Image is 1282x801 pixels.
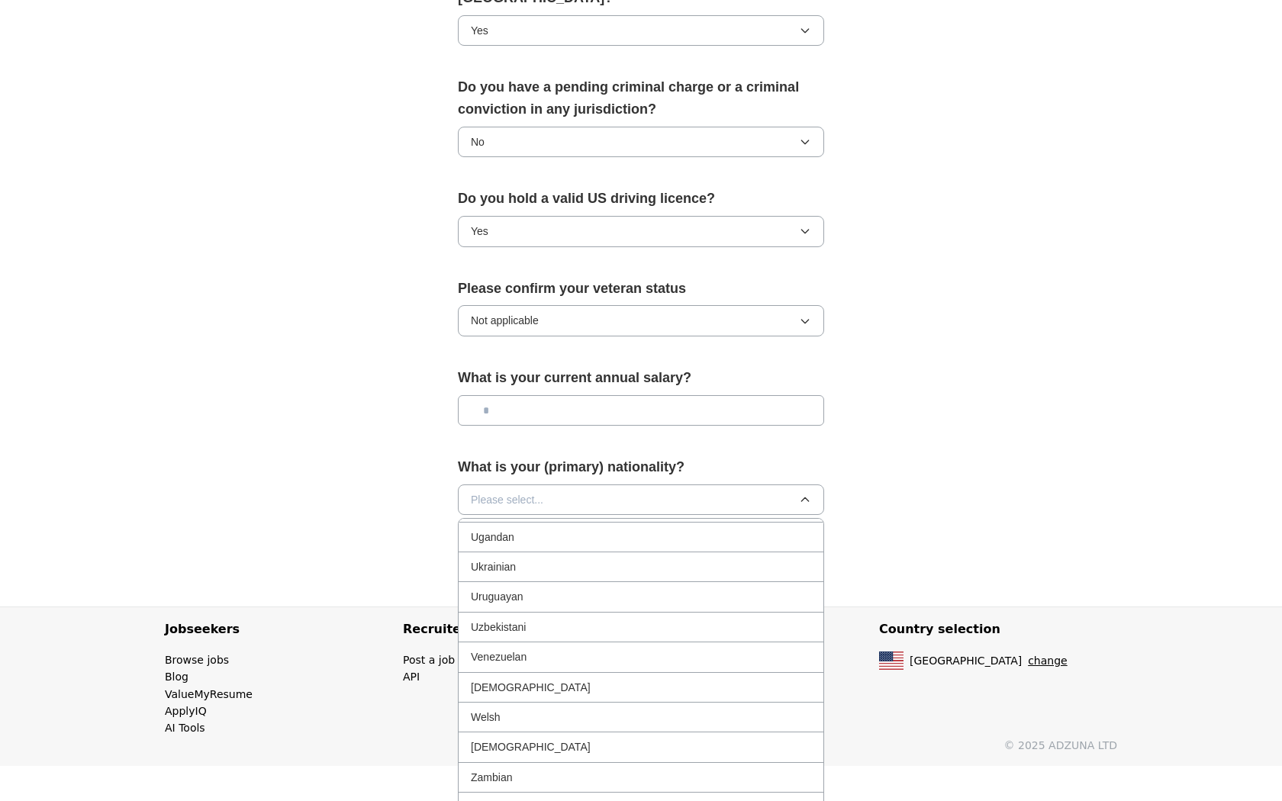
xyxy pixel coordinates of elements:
[471,738,591,755] span: [DEMOGRAPHIC_DATA]
[471,22,488,39] span: Yes
[165,722,205,734] a: AI Tools
[165,688,253,700] a: ValueMyResume
[471,709,501,725] span: Welsh
[458,278,824,300] label: Please confirm your veteran status
[471,588,523,605] span: Uruguayan
[879,607,1117,651] h4: Country selection
[458,456,824,478] label: What is your (primary) nationality?
[458,127,824,157] button: No
[458,484,824,515] button: Please select...
[471,648,527,665] span: Venezuelan
[471,312,539,329] span: Not applicable
[458,367,824,389] label: What is your current annual salary?
[165,705,207,717] a: ApplyIQ
[403,671,420,683] a: API
[879,651,904,670] img: US flag
[165,671,188,683] a: Blog
[458,76,824,121] label: Do you have a pending criminal charge or a criminal conviction in any jurisdiction?
[471,619,526,635] span: Uzbekistani
[1028,652,1068,669] button: change
[458,188,824,210] label: Do you hold a valid US driving licence?
[910,652,1022,669] span: [GEOGRAPHIC_DATA]
[458,305,824,336] button: Not applicable
[471,133,485,150] span: No
[471,529,514,545] span: Ugandan
[471,769,512,786] span: Zambian
[165,654,229,666] a: Browse jobs
[458,216,824,246] button: Yes
[471,491,543,508] span: Please select...
[471,679,591,696] span: [DEMOGRAPHIC_DATA]
[153,737,1129,766] div: © 2025 ADZUNA LTD
[458,15,824,46] button: Yes
[403,654,455,666] a: Post a job
[471,223,488,240] span: Yes
[471,558,516,575] span: Ukrainian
